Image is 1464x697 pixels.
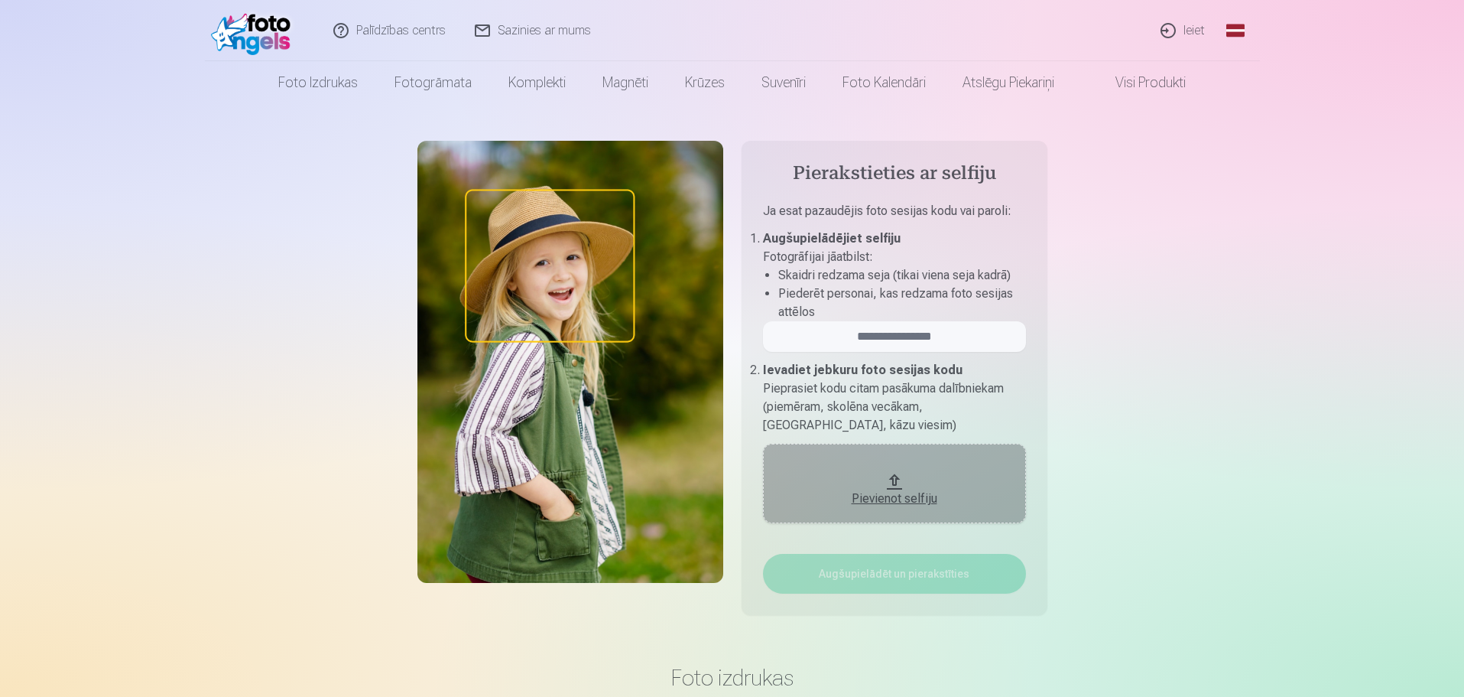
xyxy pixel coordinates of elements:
a: Krūzes [667,61,743,104]
a: Magnēti [584,61,667,104]
a: Foto kalendāri [824,61,944,104]
h3: Foto izdrukas [298,664,1167,692]
a: Suvenīri [743,61,824,104]
p: Ja esat pazaudējis foto sesijas kodu vai paroli : [763,202,1026,230]
p: Pieprasiet kodu citam pasākuma dalībniekam (piemēram, skolēna vecākam, [GEOGRAPHIC_DATA], kāzu vi... [763,379,1026,435]
li: Piederēt personai, kas redzama foto sesijas attēlos [778,285,1026,321]
b: Augšupielādējiet selfiju [763,231,901,246]
p: Fotogrāfijai jāatbilst : [763,248,1026,266]
img: /fa1 [211,6,299,55]
a: Visi produkti [1073,61,1204,104]
button: Pievienot selfiju [763,444,1026,523]
a: Fotogrāmata [376,61,490,104]
div: Pievienot selfiju [778,490,1011,508]
li: Skaidri redzama seja (tikai viena seja kadrā) [778,266,1026,285]
a: Atslēgu piekariņi [944,61,1073,104]
a: Foto izdrukas [260,61,376,104]
h4: Pierakstieties ar selfiju [763,162,1026,187]
button: Augšupielādēt un pierakstīties [763,554,1026,594]
b: Ievadiet jebkuru foto sesijas kodu [763,363,962,377]
a: Komplekti [490,61,584,104]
